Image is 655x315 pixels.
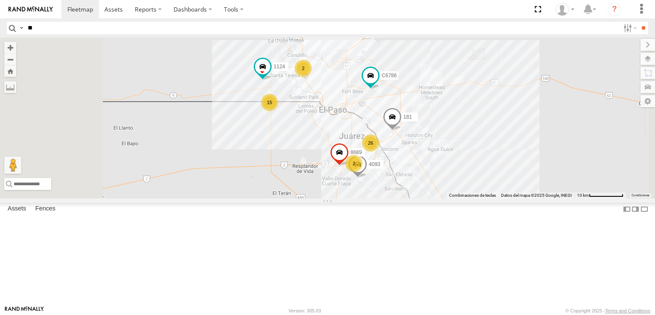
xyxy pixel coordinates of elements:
[641,95,655,107] label: Map Settings
[5,306,44,315] a: Visit our Website
[261,94,278,111] div: 15
[362,134,379,152] div: 26
[345,155,362,172] div: 2
[3,203,30,215] label: Assets
[565,308,650,313] div: © Copyright 2025 -
[574,192,626,198] button: Escala del mapa: 10 km por 77 píxeles
[4,81,16,93] label: Measure
[9,6,53,12] img: rand-logo.svg
[289,308,321,313] div: Version: 305.03
[295,60,312,77] div: 2
[403,114,412,120] span: 181
[501,193,572,198] span: Datos del mapa ©2025 Google, INEGI
[4,157,21,174] button: Arrastra el hombrecito naranja al mapa para abrir Street View
[553,3,577,16] div: foxconn f
[4,65,16,77] button: Zoom Home
[605,308,650,313] a: Terms and Conditions
[31,203,60,215] label: Fences
[608,3,621,16] i: ?
[4,53,16,65] button: Zoom out
[640,203,649,215] label: Hide Summary Table
[449,192,496,198] button: Combinaciones de teclas
[632,193,649,197] a: Condiciones
[620,22,638,34] label: Search Filter Options
[351,149,362,155] span: 8689
[18,22,25,34] label: Search Query
[577,193,589,198] span: 10 km
[382,72,397,78] span: C6786
[623,203,631,215] label: Dock Summary Table to the Left
[4,42,16,53] button: Zoom in
[369,161,380,167] span: 4093
[631,203,640,215] label: Dock Summary Table to the Right
[274,64,285,70] span: 1124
